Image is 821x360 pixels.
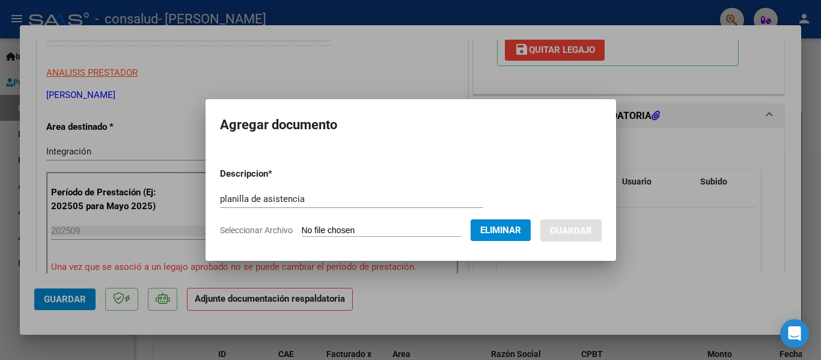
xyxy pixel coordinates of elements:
div: Open Intercom Messenger [780,319,809,348]
span: Guardar [550,225,592,236]
h2: Agregar documento [220,114,602,136]
span: Seleccionar Archivo [220,225,293,235]
span: Eliminar [480,225,521,236]
button: Guardar [540,219,602,242]
p: Descripcion [220,167,335,181]
button: Eliminar [471,219,531,241]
